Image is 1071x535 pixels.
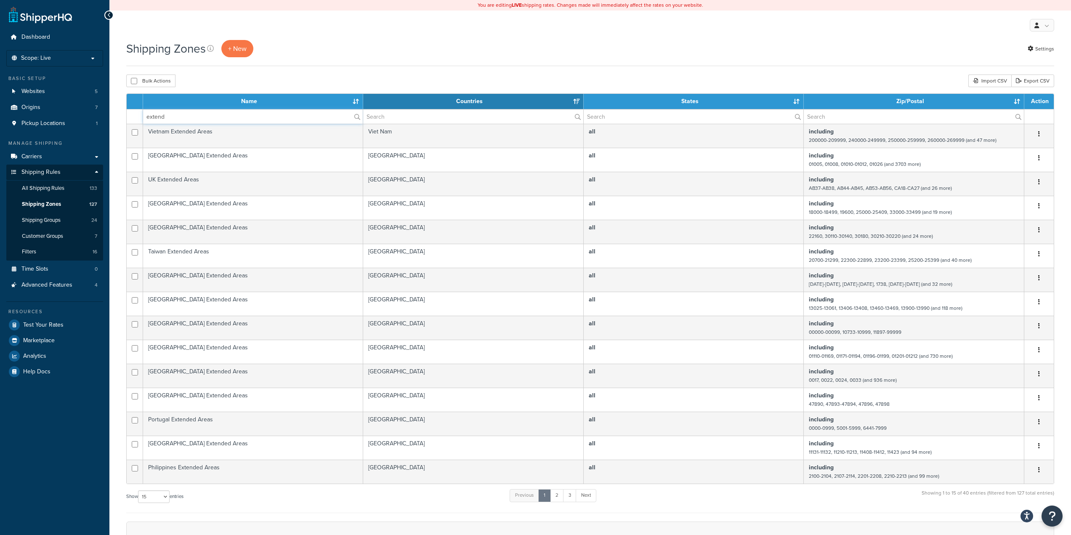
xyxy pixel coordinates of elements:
span: Advanced Features [21,282,72,289]
div: Showing 1 to 15 of 40 entries (filtered from 127 total entries) [922,488,1054,506]
b: all [589,199,595,208]
b: including [809,343,834,352]
b: including [809,247,834,256]
span: 0 [95,266,98,273]
td: [GEOGRAPHIC_DATA] Extended Areas [143,436,363,460]
span: + New [228,44,247,53]
b: all [589,295,595,304]
b: including [809,127,834,136]
td: Philippines Extended Areas [143,460,363,484]
li: Shipping Groups [6,213,103,228]
td: [GEOGRAPHIC_DATA] [363,364,584,388]
a: 1 [538,489,551,502]
td: [GEOGRAPHIC_DATA] [363,196,584,220]
b: all [589,463,595,472]
span: Test Your Rates [23,322,64,329]
a: Customer Groups 7 [6,229,103,244]
th: Name: activate to sort column ascending [143,94,363,109]
h1: Shipping Zones [126,40,206,57]
span: Websites [21,88,45,95]
li: Time Slots [6,261,103,277]
input: Search [584,109,803,124]
b: including [809,199,834,208]
li: Dashboard [6,29,103,45]
small: 2100-2104, 2107-2114, 2201-2208, 2210-2213 (and 99 more) [809,472,939,480]
span: All Shipping Rules [22,185,64,192]
li: Filters [6,244,103,260]
small: 01005, 01008, 01010-01012, 01026 (and 3703 more) [809,160,921,168]
small: 47890, 47893-47894, 47896, 47898 [809,400,890,408]
td: [GEOGRAPHIC_DATA] [363,436,584,460]
span: 24 [91,217,97,224]
span: 7 [95,104,98,111]
li: Analytics [6,349,103,364]
b: including [809,295,834,304]
span: 133 [90,185,97,192]
li: Advanced Features [6,277,103,293]
b: all [589,151,595,160]
td: [GEOGRAPHIC_DATA] [363,220,584,244]
a: Filters 16 [6,244,103,260]
b: LIVE [512,1,522,9]
span: Shipping Rules [21,169,61,176]
select: Showentries [138,490,170,503]
td: [GEOGRAPHIC_DATA] Extended Areas [143,292,363,316]
span: Help Docs [23,368,50,375]
span: Origins [21,104,40,111]
span: Shipping Zones [22,201,61,208]
td: [GEOGRAPHIC_DATA] [363,340,584,364]
a: Previous [510,489,539,502]
b: all [589,223,595,232]
b: including [809,319,834,328]
td: [GEOGRAPHIC_DATA] [363,316,584,340]
div: Import CSV [968,75,1011,87]
input: Search [143,109,363,124]
b: all [589,175,595,184]
b: all [589,415,595,424]
li: Test Your Rates [6,317,103,333]
b: all [589,247,595,256]
span: Filters [22,248,36,256]
b: including [809,391,834,400]
span: Carriers [21,153,42,160]
li: Customer Groups [6,229,103,244]
span: Customer Groups [22,233,63,240]
b: including [809,415,834,424]
small: 22160, 30110-30140, 30180, 30210-30220 (and 24 more) [809,232,933,240]
span: 5 [95,88,98,95]
th: States: activate to sort column ascending [584,94,804,109]
div: Manage Shipping [6,140,103,147]
li: Pickup Locations [6,116,103,131]
a: Next [576,489,596,502]
b: all [589,391,595,400]
div: Basic Setup [6,75,103,82]
small: 20700-21299, 22300-22899, 23200-23399, 25200-25399 (and 40 more) [809,256,972,264]
small: 01110-01169, 01171-01194, 01196-01199, 01201-01212 (and 730 more) [809,352,953,360]
th: Action [1024,94,1054,109]
b: all [589,127,595,136]
a: Marketplace [6,333,103,348]
b: including [809,223,834,232]
b: all [589,271,595,280]
small: [DATE]-[DATE], [DATE]-[DATE], 1738, [DATE]-[DATE] (and 32 more) [809,280,952,288]
td: [GEOGRAPHIC_DATA] Extended Areas [143,340,363,364]
li: Shipping Rules [6,165,103,261]
td: [GEOGRAPHIC_DATA] [363,460,584,484]
li: Origins [6,100,103,115]
b: including [809,175,834,184]
td: [GEOGRAPHIC_DATA] [363,148,584,172]
small: 13025-13061, 13406-13408, 13460-13469, 13900-13990 (and 118 more) [809,304,962,312]
span: 127 [89,201,97,208]
b: including [809,463,834,472]
input: Search [363,109,583,124]
a: Shipping Rules [6,165,103,180]
a: Help Docs [6,364,103,379]
b: all [589,319,595,328]
a: All Shipping Rules 133 [6,181,103,196]
a: Pickup Locations 1 [6,116,103,131]
span: Scope: Live [21,55,51,62]
a: Time Slots 0 [6,261,103,277]
td: [GEOGRAPHIC_DATA] Extended Areas [143,388,363,412]
b: all [589,343,595,352]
